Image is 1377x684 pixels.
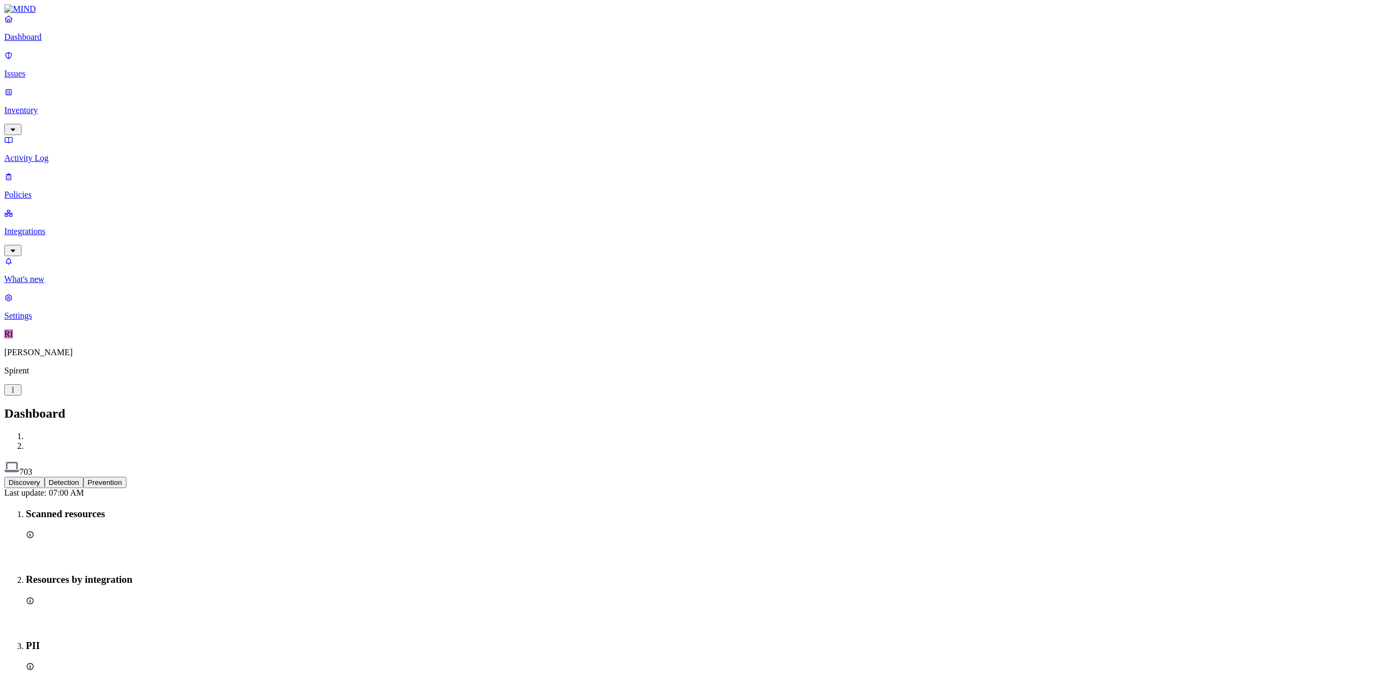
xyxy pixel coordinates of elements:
[4,488,84,497] span: Last update: 07:00 AM
[4,190,1373,200] p: Policies
[26,640,1373,652] h3: PII
[4,87,1373,133] a: Inventory
[4,208,1373,255] a: Integrations
[4,4,36,14] img: MIND
[4,51,1373,79] a: Issues
[4,329,13,339] span: RI
[26,574,1373,586] h3: Resources by integration
[4,311,1373,321] p: Settings
[4,135,1373,163] a: Activity Log
[4,4,1373,14] a: MIND
[4,274,1373,284] p: What's new
[4,406,1373,421] h2: Dashboard
[4,172,1373,200] a: Policies
[83,477,126,488] button: Prevention
[4,366,1373,376] p: Spirent
[4,69,1373,79] p: Issues
[26,508,1373,520] h3: Scanned resources
[19,467,32,476] span: 703
[4,14,1373,42] a: Dashboard
[4,477,45,488] button: Discovery
[4,153,1373,163] p: Activity Log
[4,105,1373,115] p: Inventory
[4,460,19,475] img: svg%3e
[4,348,1373,357] p: [PERSON_NAME]
[4,32,1373,42] p: Dashboard
[4,256,1373,284] a: What's new
[45,477,83,488] button: Detection
[4,293,1373,321] a: Settings
[4,227,1373,236] p: Integrations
